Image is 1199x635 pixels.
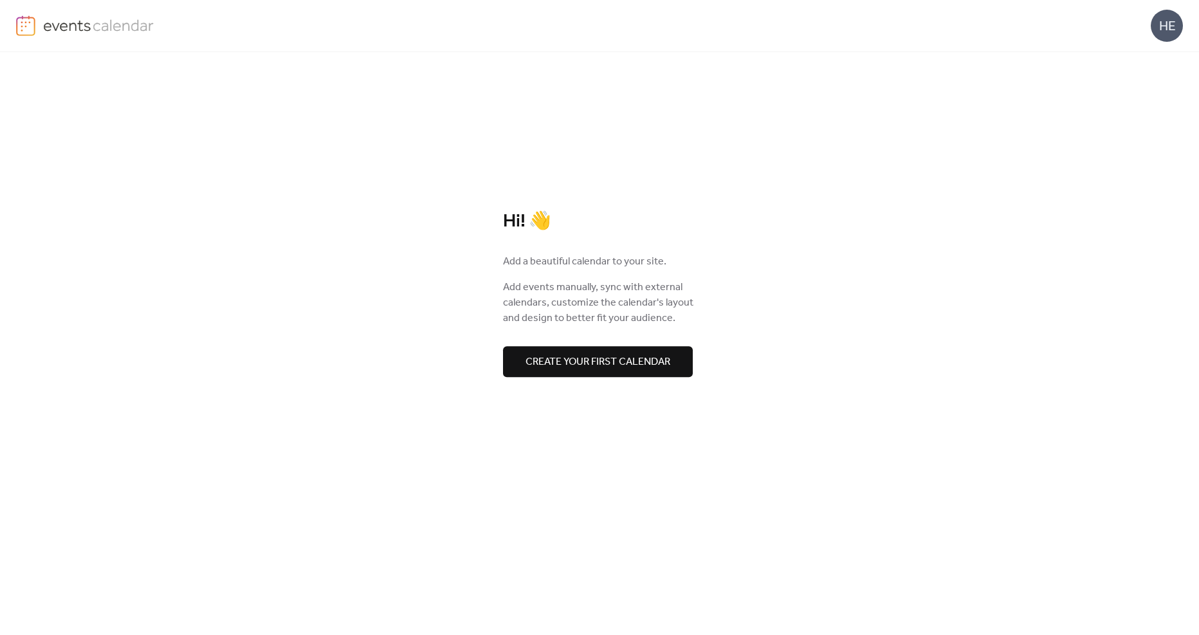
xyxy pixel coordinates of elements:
img: logo-type [43,15,154,35]
img: logo [16,15,35,36]
div: Hi! 👋 [503,210,696,233]
span: Add events manually, sync with external calendars, customize the calendar's layout and design to ... [503,280,696,326]
button: Create your first calendar [503,346,693,377]
span: Add a beautiful calendar to your site. [503,254,666,270]
span: Create your first calendar [526,354,670,370]
div: HE [1151,10,1183,42]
